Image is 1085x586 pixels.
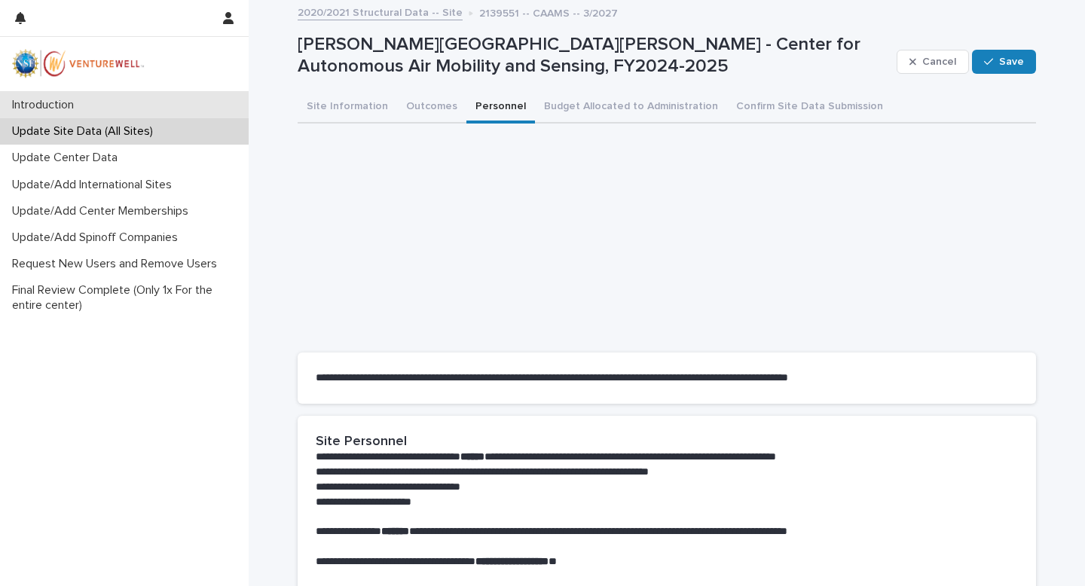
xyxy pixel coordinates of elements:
[6,257,229,271] p: Request New Users and Remove Users
[397,92,466,124] button: Outcomes
[6,151,130,165] p: Update Center Data
[298,34,891,78] p: [PERSON_NAME][GEOGRAPHIC_DATA][PERSON_NAME] - Center for Autonomous Air Mobility and Sensing, FY2...
[298,3,463,20] a: 2020/2021 Structural Data -- Site
[727,92,892,124] button: Confirm Site Data Submission
[6,98,86,112] p: Introduction
[479,4,618,20] p: 2139551 -- CAAMS -- 3/2027
[6,230,190,245] p: Update/Add Spinoff Companies
[6,124,165,139] p: Update Site Data (All Sites)
[972,50,1036,74] button: Save
[466,92,535,124] button: Personnel
[535,92,727,124] button: Budget Allocated to Administration
[316,434,407,450] h2: Site Personnel
[897,50,969,74] button: Cancel
[12,49,145,79] img: mWhVGmOKROS2pZaMU8FQ
[922,56,956,67] span: Cancel
[6,204,200,218] p: Update/Add Center Memberships
[298,92,397,124] button: Site Information
[999,56,1024,67] span: Save
[6,178,184,192] p: Update/Add International Sites
[6,283,249,312] p: Final Review Complete (Only 1x For the entire center)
